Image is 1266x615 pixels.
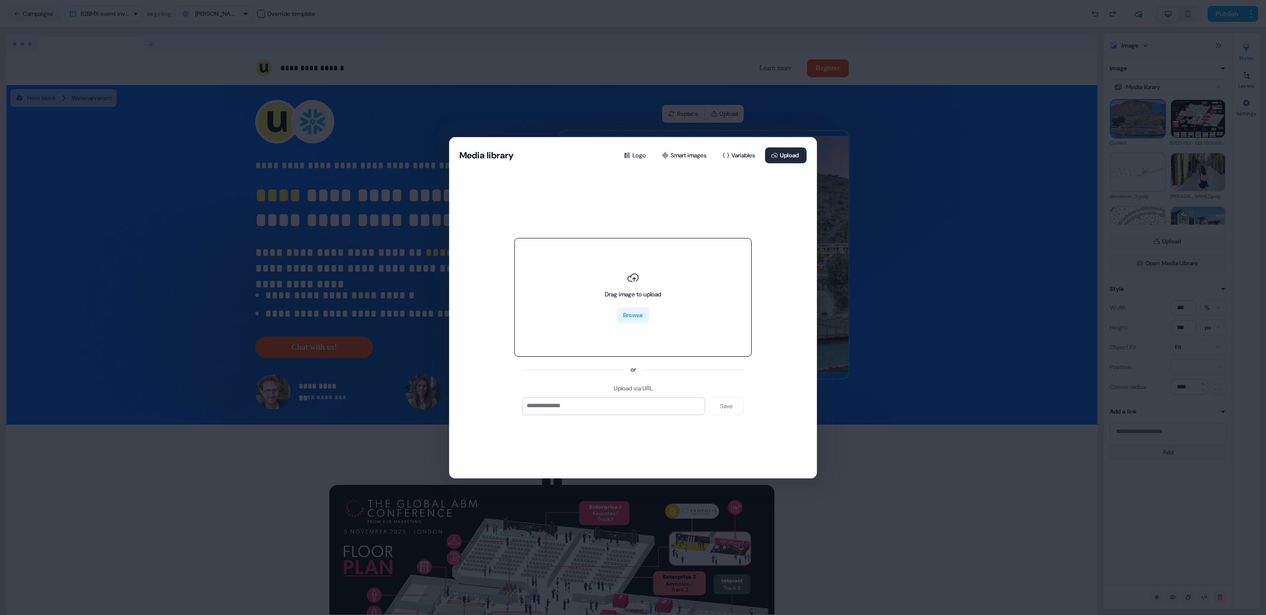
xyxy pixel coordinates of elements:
button: Variables [717,147,763,163]
button: Smart images [656,147,715,163]
button: Upload [765,147,807,163]
div: Upload via URL [614,383,653,393]
button: Browse [617,307,649,323]
div: Drag image to upload [605,289,661,299]
button: Logo [618,147,654,163]
div: or [631,365,636,375]
button: Media library [459,149,514,161]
